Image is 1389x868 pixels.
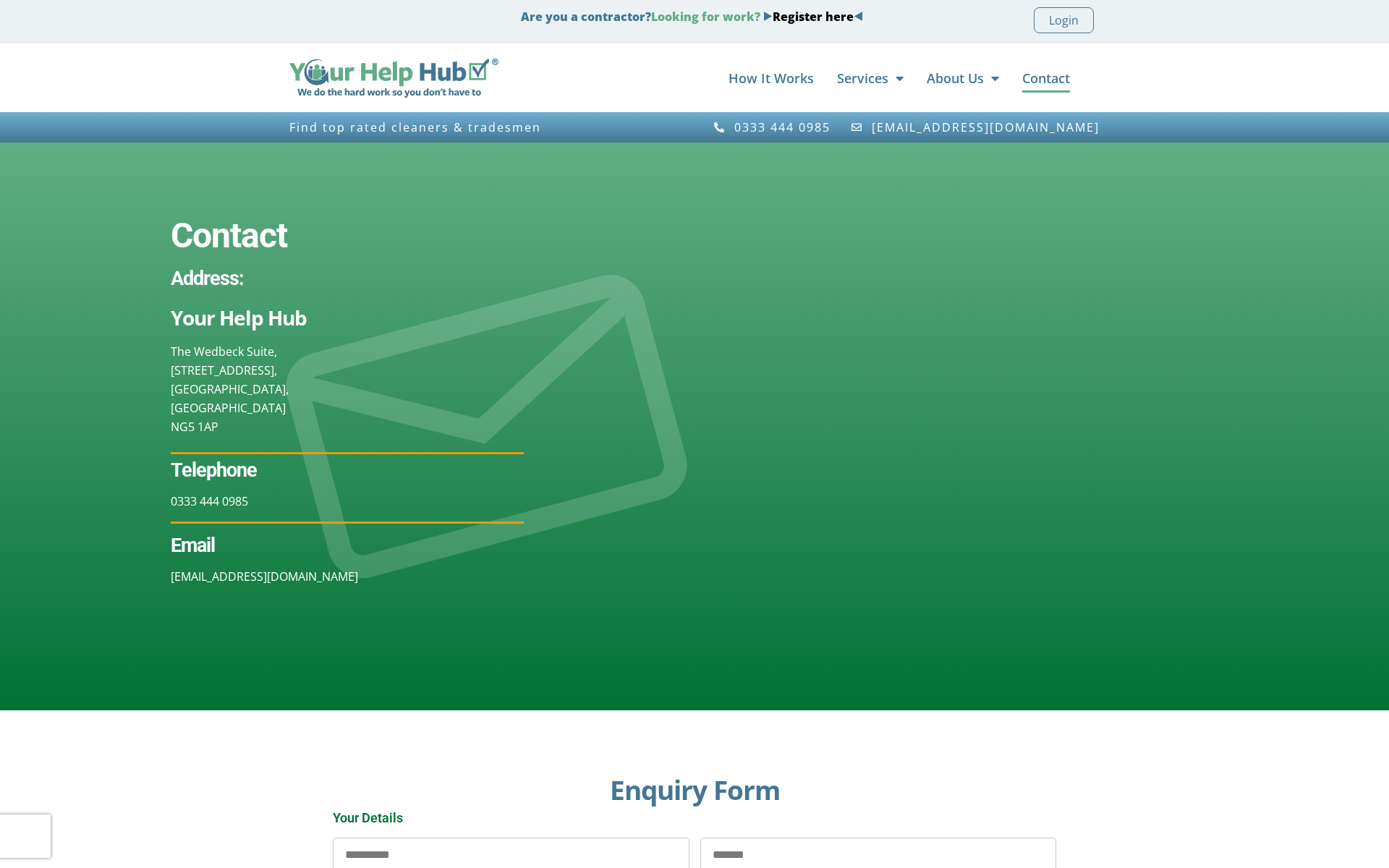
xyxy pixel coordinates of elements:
[289,59,498,98] img: Your Help Hub Wide Logo
[171,569,358,584] a: [EMAIL_ADDRESS][DOMAIN_NAME]
[837,64,904,93] a: Services
[694,142,1389,710] iframe: 3A Pelham Road Nottingham NG5 1AP
[171,215,523,257] h2: Contact
[171,531,523,560] h2: Email
[171,304,307,331] strong: Your Help Hub
[731,121,831,134] span: 0333 444 0985
[868,121,1100,134] span: [EMAIL_ADDRESS][DOMAIN_NAME]
[851,121,1100,134] a: [EMAIL_ADDRESS][DOMAIN_NAME]
[333,775,1056,804] h2: Enquiry Form
[521,9,863,25] strong: Are you a contractor?
[854,12,863,21] img: Blue Arrow - Left
[328,812,1062,825] div: Your Details
[171,493,248,509] a: 0333 444 0985
[171,456,523,485] h2: Telephone
[1022,64,1070,93] a: Contact
[729,64,814,93] a: How It Works
[513,64,1070,93] nav: Menu
[651,9,760,25] span: Looking for work?
[927,64,999,93] a: About Us
[763,12,773,21] img: Blue Arrow - Right
[773,9,854,25] a: Register here
[1049,11,1079,30] span: Login
[1034,7,1094,33] a: Login
[171,342,523,436] p: The Wedbeck Suite, [STREET_ADDRESS], [GEOGRAPHIC_DATA], [GEOGRAPHIC_DATA] NG5 1AP
[713,121,831,134] a: 0333 444 0985
[289,121,687,134] h3: Find top rated cleaners & tradesmen
[171,264,523,293] h2: Address:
